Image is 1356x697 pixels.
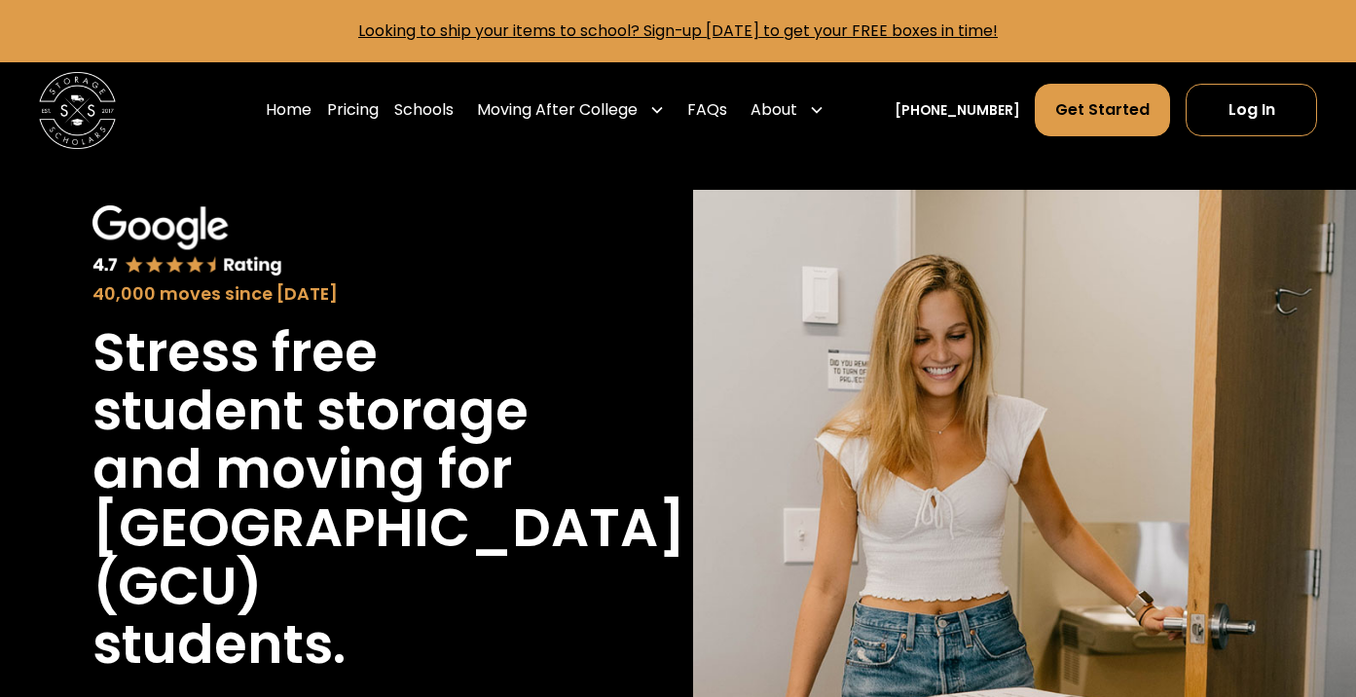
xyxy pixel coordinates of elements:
[469,83,673,137] div: Moving After College
[39,72,117,150] a: home
[92,205,282,278] img: Google 4.7 star rating
[266,83,312,137] a: Home
[327,83,379,137] a: Pricing
[92,615,346,674] h1: students.
[1035,84,1170,136] a: Get Started
[1186,84,1317,136] a: Log In
[92,281,569,308] div: 40,000 moves since [DATE]
[394,83,454,137] a: Schools
[92,498,685,615] h1: [GEOGRAPHIC_DATA] (GCU)
[895,100,1020,121] a: [PHONE_NUMBER]
[751,98,797,122] div: About
[358,19,998,42] a: Looking to ship your items to school? Sign-up [DATE] to get your FREE boxes in time!
[39,72,117,150] img: Storage Scholars main logo
[687,83,727,137] a: FAQs
[92,323,569,498] h1: Stress free student storage and moving for
[743,83,832,137] div: About
[477,98,638,122] div: Moving After College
